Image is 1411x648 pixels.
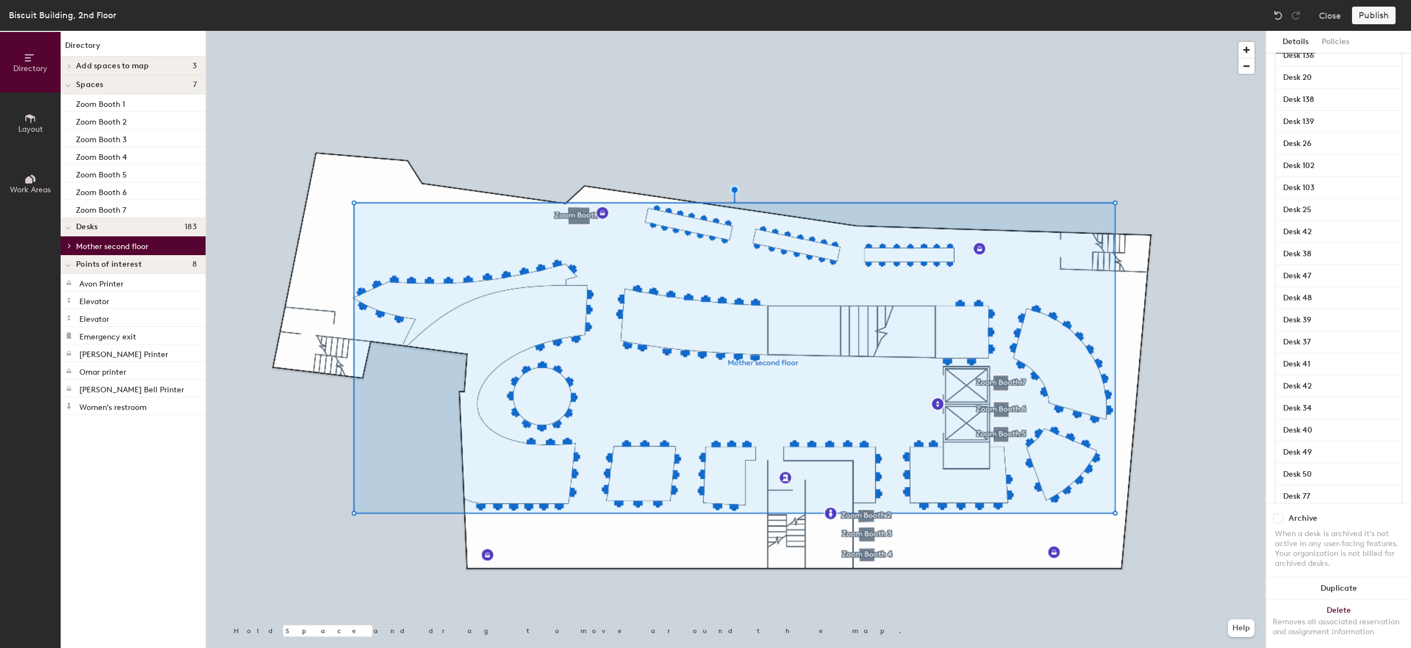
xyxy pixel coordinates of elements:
img: Redo [1290,10,1301,21]
p: Zoom Booth 4 [76,149,127,162]
button: Help [1228,619,1254,637]
input: Unnamed desk [1278,246,1399,262]
span: 8 [192,260,197,269]
input: Unnamed desk [1278,92,1399,107]
p: Avon Printer [79,276,123,289]
p: Women's restroom [79,399,147,412]
input: Unnamed desk [1278,114,1399,129]
input: Unnamed desk [1278,136,1399,152]
span: Directory [13,64,47,73]
span: Work Areas [10,185,51,195]
button: Close [1319,7,1341,24]
input: Unnamed desk [1278,290,1399,306]
input: Unnamed desk [1278,224,1399,240]
input: Unnamed desk [1278,202,1399,218]
p: [PERSON_NAME] Printer [79,347,168,359]
input: Unnamed desk [1278,268,1399,284]
input: Unnamed desk [1278,401,1399,416]
p: Zoom Booth 2 [76,114,127,127]
span: 183 [185,223,197,231]
span: 3 [192,62,197,71]
p: Omar printer [79,364,126,377]
img: Undo [1273,10,1284,21]
span: Spaces [76,80,104,89]
input: Unnamed desk [1278,489,1399,504]
p: Zoom Booth 6 [76,185,127,197]
input: Unnamed desk [1278,357,1399,372]
input: Unnamed desk [1278,467,1399,482]
button: Details [1276,31,1315,53]
span: Desks [76,223,98,231]
button: Policies [1315,31,1356,53]
p: Elevator [79,311,109,324]
span: Points of interest [76,260,142,269]
div: Archive [1289,514,1317,523]
input: Unnamed desk [1278,334,1399,350]
div: Removes all associated reservation and assignment information [1273,617,1404,637]
p: Zoom Booth 3 [76,132,127,144]
input: Unnamed desk [1278,48,1399,63]
p: Emergency exit [79,329,136,342]
span: 7 [193,80,197,89]
button: DeleteRemoves all associated reservation and assignment information [1266,600,1411,648]
span: Mother second floor [76,242,148,251]
input: Unnamed desk [1278,445,1399,460]
span: Layout [18,125,43,134]
input: Unnamed desk [1278,158,1399,174]
input: Unnamed desk [1278,70,1399,85]
div: Biscuit Building, 2nd Floor [9,8,116,22]
input: Unnamed desk [1278,423,1399,438]
p: Elevator [79,294,109,306]
p: Zoom Booth 7 [76,202,126,215]
input: Unnamed desk [1278,312,1399,328]
p: Zoom Booth 5 [76,167,127,180]
button: Duplicate [1266,577,1411,600]
input: Unnamed desk [1278,379,1399,394]
p: Zoom Booth 1 [76,96,125,109]
div: When a desk is archived it's not active in any user-facing features. Your organization is not bil... [1275,529,1402,569]
p: [PERSON_NAME] Bell Printer [79,382,184,395]
h1: Directory [61,40,206,57]
span: Add spaces to map [76,62,149,71]
input: Unnamed desk [1278,180,1399,196]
